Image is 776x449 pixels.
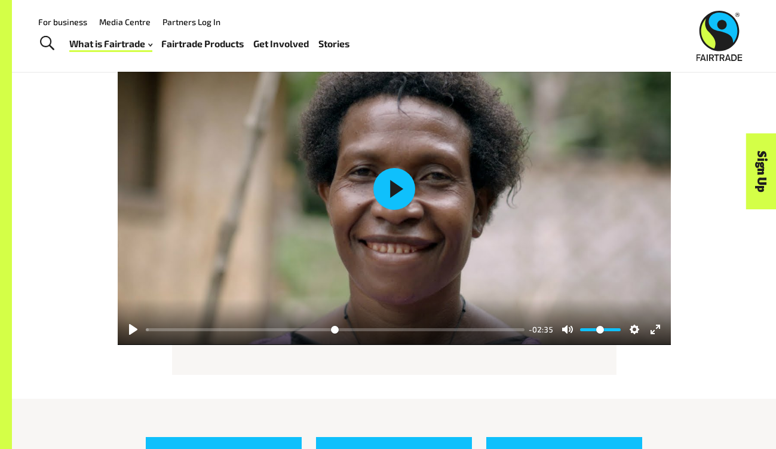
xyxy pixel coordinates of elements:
[162,17,220,27] a: Partners Log In
[124,320,143,339] button: Play, Fairtrade empower farmers and workers
[373,168,415,210] button: Play, Fairtrade empower farmers and workers
[146,324,525,335] input: Seek
[69,35,152,53] a: What is Fairtrade
[99,17,151,27] a: Media Centre
[318,35,349,53] a: Stories
[697,11,743,61] img: Fairtrade Australia New Zealand logo
[580,324,621,335] input: Volume
[253,35,309,53] a: Get Involved
[526,323,556,336] div: Current time
[32,29,62,59] a: Toggle Search
[161,35,244,53] a: Fairtrade Products
[38,17,87,27] a: For business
